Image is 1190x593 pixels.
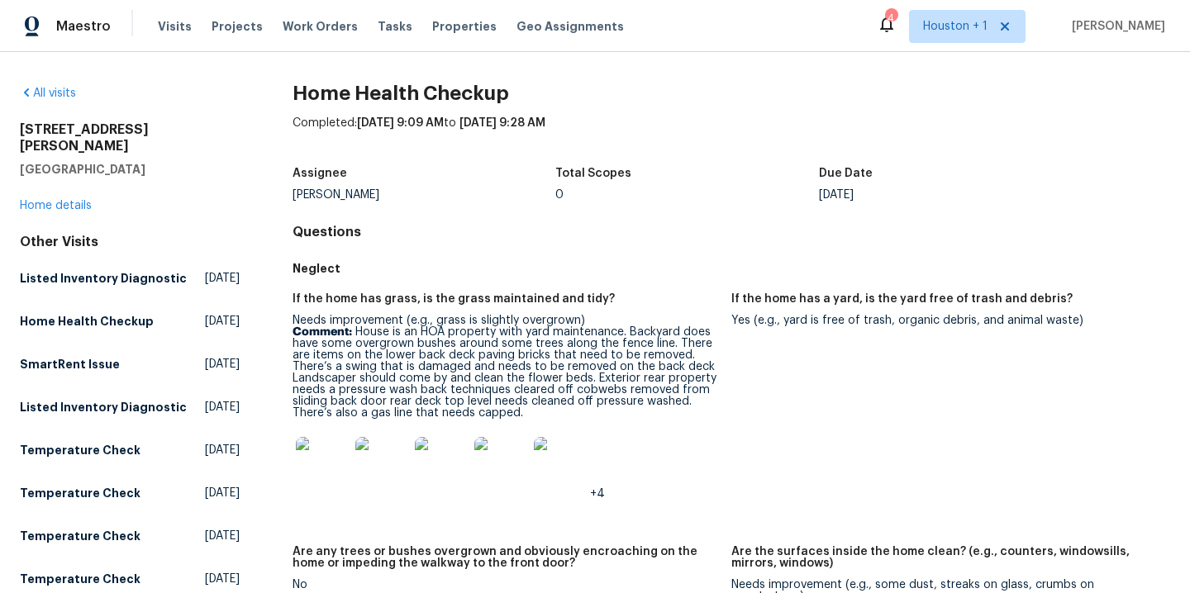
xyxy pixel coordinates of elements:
[555,189,819,201] div: 0
[20,349,240,379] a: SmartRent Issue[DATE]
[731,315,1157,326] div: Yes (e.g., yard is free of trash, organic debris, and animal waste)
[158,18,192,35] span: Visits
[20,121,240,154] h2: [STREET_ADDRESS][PERSON_NAME]
[20,270,187,287] h5: Listed Inventory Diagnostic
[293,189,556,201] div: [PERSON_NAME]
[205,270,240,287] span: [DATE]
[20,306,240,336] a: Home Health Checkup[DATE]
[357,117,444,129] span: [DATE] 9:09 AM
[731,293,1073,305] h5: If the home has a yard, is the yard free of trash and debris?
[885,10,897,26] div: 4
[20,521,240,551] a: Temperature Check[DATE]
[293,85,1170,102] h2: Home Health Checkup
[293,224,1170,240] h4: Questions
[205,528,240,544] span: [DATE]
[20,435,240,465] a: Temperature Check[DATE]
[432,18,497,35] span: Properties
[205,442,240,458] span: [DATE]
[378,21,412,32] span: Tasks
[293,326,718,419] p: House is an HOA property with yard maintenance. Backyard does have some overgrown bushes around s...
[212,18,263,35] span: Projects
[293,315,718,500] div: Needs improvement (e.g., grass is slightly overgrown)
[205,571,240,587] span: [DATE]
[20,161,240,178] h5: [GEOGRAPHIC_DATA]
[20,528,140,544] h5: Temperature Check
[20,399,187,415] h5: Listed Inventory Diagnostic
[590,488,605,500] span: +4
[819,189,1083,201] div: [DATE]
[293,168,347,179] h5: Assignee
[923,18,988,35] span: Houston + 1
[20,263,240,293] a: Listed Inventory Diagnostic[DATE]
[459,117,545,129] span: [DATE] 9:28 AM
[205,313,240,330] span: [DATE]
[20,88,76,99] a: All visits
[293,260,1170,277] h5: Neglect
[293,293,615,305] h5: If the home has grass, is the grass maintained and tidy?
[205,356,240,372] span: [DATE]
[516,18,624,35] span: Geo Assignments
[205,485,240,501] span: [DATE]
[20,478,240,508] a: Temperature Check[DATE]
[293,115,1170,158] div: Completed: to
[819,168,873,179] h5: Due Date
[20,392,240,422] a: Listed Inventory Diagnostic[DATE]
[293,579,718,591] div: No
[56,18,111,35] span: Maestro
[731,546,1157,569] h5: Are the surfaces inside the home clean? (e.g., counters, windowsills, mirrors, windows)
[1065,18,1165,35] span: [PERSON_NAME]
[20,442,140,458] h5: Temperature Check
[555,168,631,179] h5: Total Scopes
[20,356,120,372] h5: SmartRent Issue
[283,18,358,35] span: Work Orders
[20,200,92,211] a: Home details
[293,326,352,338] b: Comment:
[20,485,140,501] h5: Temperature Check
[205,399,240,415] span: [DATE]
[20,234,240,250] div: Other Visits
[20,313,154,330] h5: Home Health Checkup
[20,571,140,587] h5: Temperature Check
[293,546,718,569] h5: Are any trees or bushes overgrown and obviously encroaching on the home or impeding the walkway t...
